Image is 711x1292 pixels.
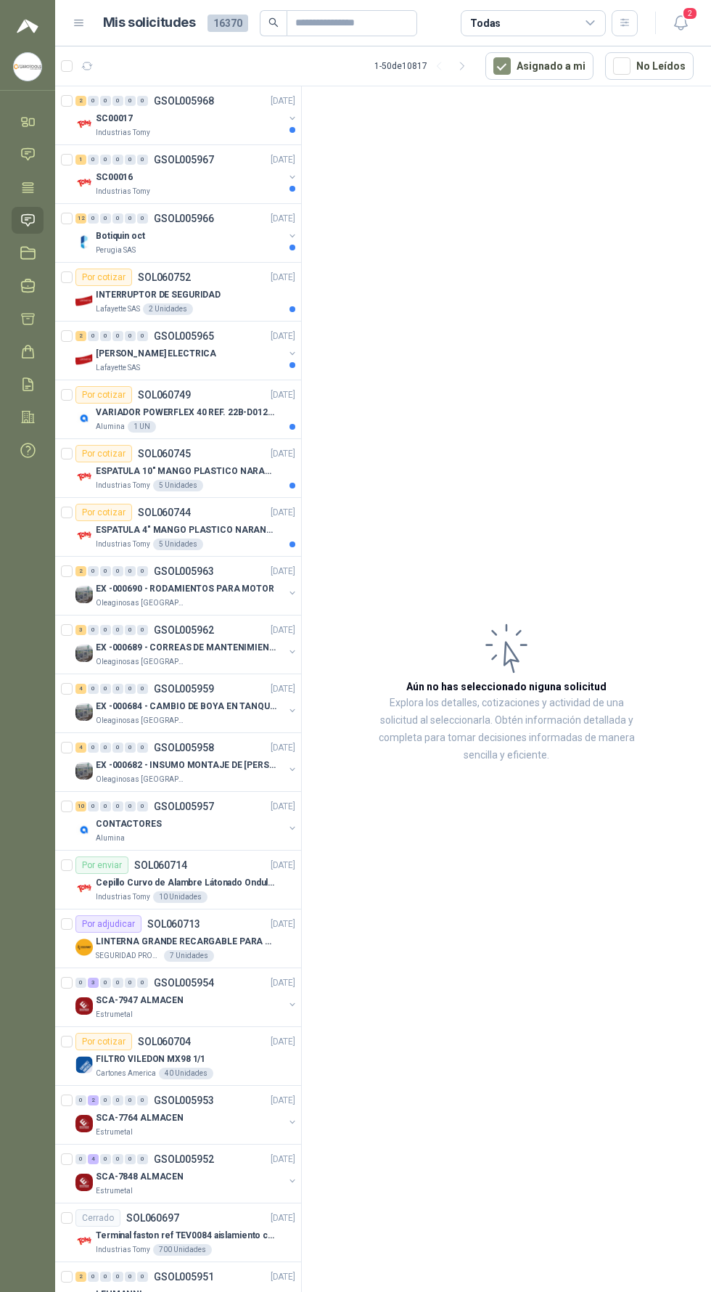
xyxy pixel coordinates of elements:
[154,1272,214,1282] p: GSOL005951
[96,759,276,772] p: EX -000682 - INSUMO MONTAJE DE [PERSON_NAME] DE P
[271,800,295,814] p: [DATE]
[75,974,298,1021] a: 0 3 0 0 0 0 GSOL005954[DATE] Company LogoSCA-7947 ALMACENEstrumetal
[75,1272,86,1282] div: 2
[96,1170,184,1184] p: SCA-7848 ALMACEN
[271,1153,295,1166] p: [DATE]
[55,263,301,322] a: Por cotizarSOL060752[DATE] Company LogoINTERRUPTOR DE SEGURIDADLafayette SAS2 Unidades
[137,684,148,694] div: 0
[96,817,162,831] p: CONTACTORES
[137,566,148,576] div: 0
[137,978,148,988] div: 0
[75,703,93,721] img: Company Logo
[271,682,295,696] p: [DATE]
[75,915,141,933] div: Por adjudicar
[137,331,148,341] div: 0
[96,1009,133,1021] p: Estrumetal
[75,151,298,197] a: 1 0 0 0 0 0 GSOL005967[DATE] Company LogoSC00016Industrias Tomy
[88,801,99,811] div: 0
[125,684,136,694] div: 0
[75,1174,93,1191] img: Company Logo
[137,1095,148,1105] div: 0
[55,380,301,439] a: Por cotizarSOL060749[DATE] Company LogoVARIADOR POWERFLEX 40 REF. 22B-D012N104Alumina1 UN
[96,1244,150,1256] p: Industrias Tomy
[75,1095,86,1105] div: 0
[112,684,123,694] div: 0
[137,625,148,635] div: 0
[88,978,99,988] div: 3
[112,1272,123,1282] div: 0
[96,833,125,844] p: Alumina
[137,1272,148,1282] div: 0
[154,566,214,576] p: GSOL005963
[96,112,133,126] p: SC00017
[271,1270,295,1284] p: [DATE]
[147,919,200,929] p: SOL060713
[88,684,99,694] div: 0
[100,213,111,224] div: 0
[100,155,111,165] div: 0
[75,327,298,374] a: 2 0 0 0 0 0 GSOL005965[DATE] Company Logo[PERSON_NAME] ELECTRICALafayette SAS
[112,801,123,811] div: 0
[153,539,203,550] div: 5 Unidades
[271,212,295,226] p: [DATE]
[125,978,136,988] div: 0
[137,743,148,753] div: 0
[271,94,295,108] p: [DATE]
[75,468,93,486] img: Company Logo
[271,388,295,402] p: [DATE]
[75,1232,93,1250] img: Company Logo
[96,1111,184,1125] p: SCA-7764 ALMACEN
[75,684,86,694] div: 4
[96,421,125,433] p: Alumina
[154,801,214,811] p: GSOL005957
[153,891,207,903] div: 10 Unidades
[88,331,99,341] div: 0
[125,743,136,753] div: 0
[96,347,216,361] p: [PERSON_NAME] ELECTRICA
[75,625,86,635] div: 3
[125,213,136,224] div: 0
[134,860,187,870] p: SOL060714
[75,96,86,106] div: 2
[96,1229,276,1243] p: Terminal faston ref TEV0084 aislamiento completo
[96,1068,156,1079] p: Cartones America
[207,15,248,32] span: 16370
[14,53,41,81] img: Company Logo
[125,331,136,341] div: 0
[103,12,196,33] h1: Mis solicitudes
[55,909,301,968] a: Por adjudicarSOL060713[DATE] Company LogoLINTERNA GRANDE RECARGABLE PARA ESPACIOS ABIERTOS 100-15...
[75,92,298,139] a: 2 0 0 0 0 0 GSOL005968[DATE] Company LogoSC00017Industrias Tomy
[605,52,694,80] button: No Leídos
[75,798,298,844] a: 10 0 0 0 0 0 GSOL005957[DATE] Company LogoCONTACTORESAlumina
[125,625,136,635] div: 0
[75,939,93,956] img: Company Logo
[100,96,111,106] div: 0
[96,480,150,491] p: Industrias Tomy
[75,174,93,192] img: Company Logo
[75,563,298,609] a: 2 0 0 0 0 0 GSOL005963[DATE] Company LogoEX -000690 - RODAMIENTOS PARA MOTOROleaginosas [GEOGRAPH...
[143,303,193,315] div: 2 Unidades
[154,1095,214,1105] p: GSOL005953
[75,213,86,224] div: 12
[88,1272,99,1282] div: 0
[153,1244,212,1256] div: 700 Unidades
[75,351,93,368] img: Company Logo
[75,269,132,286] div: Por cotizar
[271,917,295,931] p: [DATE]
[96,288,221,302] p: INTERRUPTOR DE SEGURIDAD
[271,1211,295,1225] p: [DATE]
[96,715,187,727] p: Oleaginosas [GEOGRAPHIC_DATA][PERSON_NAME]
[112,1154,123,1164] div: 0
[96,171,133,184] p: SC00016
[75,386,132,404] div: Por cotizar
[154,625,214,635] p: GSOL005962
[96,582,274,596] p: EX -000690 - RODAMIENTOS PARA MOTOR
[271,153,295,167] p: [DATE]
[470,15,501,31] div: Todas
[75,504,132,521] div: Por cotizar
[138,1037,191,1047] p: SOL060704
[112,625,123,635] div: 0
[75,1092,298,1138] a: 0 2 0 0 0 0 GSOL005953[DATE] Company LogoSCA-7764 ALMACENEstrumetal
[138,390,191,400] p: SOL060749
[88,743,99,753] div: 0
